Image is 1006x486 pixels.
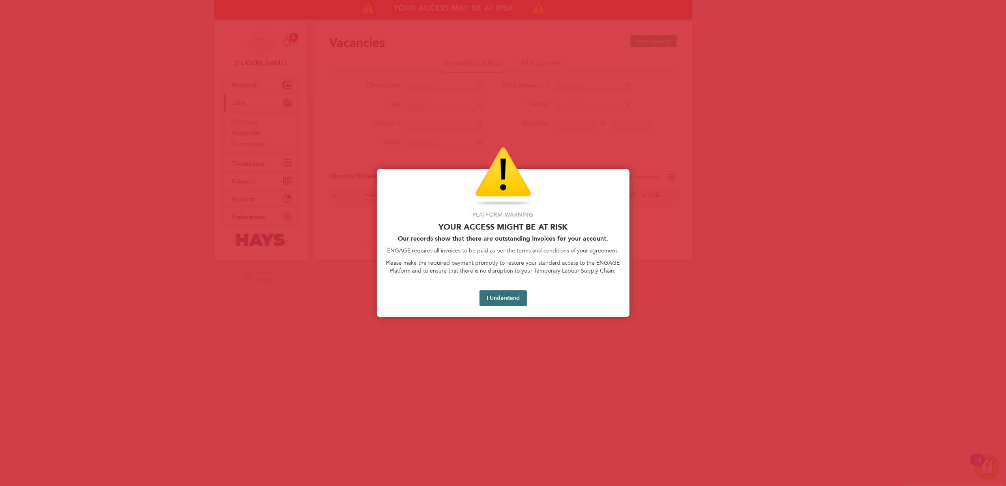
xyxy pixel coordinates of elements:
[386,211,620,219] p: Platform Warning
[377,169,629,317] div: Access At Risk
[475,147,531,206] img: Warning Icon
[386,247,620,255] p: ENGAGE requires all invoices to be paid as per the terms and conditions of your agreement.
[386,235,620,242] h2: Our records show that there are outstanding Invoices for your account.
[386,259,620,275] p: Please make the required payment promptly to restore your standard access to the ENGAGE Platform ...
[386,222,620,232] p: Your access might be at risk
[480,290,527,306] button: I Understand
